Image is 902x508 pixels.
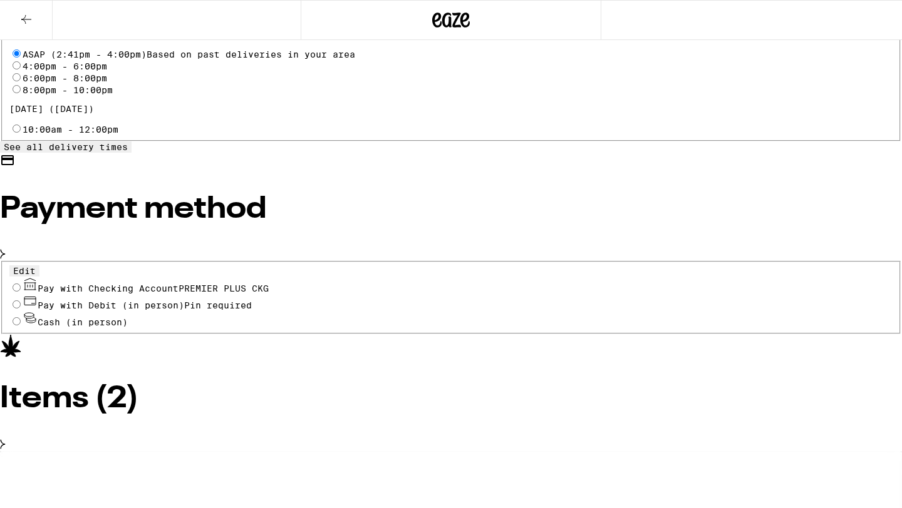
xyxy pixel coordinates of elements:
[179,283,269,293] span: PREMIER PLUS CKG
[9,265,39,277] button: Edit
[4,142,128,152] span: See all delivery times
[9,104,893,114] p: [DATE] ([DATE])
[184,300,252,310] span: Pin required
[23,49,355,59] span: ASAP (2:41pm - 4:00pm)
[38,300,184,310] span: Pay with Debit (in person)
[147,49,355,59] span: Based on past deliveries in your area
[38,283,269,293] span: Pay with Checking Account
[23,124,118,135] label: 10:00am - 12:00pm
[23,73,107,83] label: 6:00pm - 8:00pm
[38,317,128,327] span: Cash (in person)
[23,61,107,71] label: 4:00pm - 6:00pm
[23,85,113,95] label: 8:00pm - 10:00pm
